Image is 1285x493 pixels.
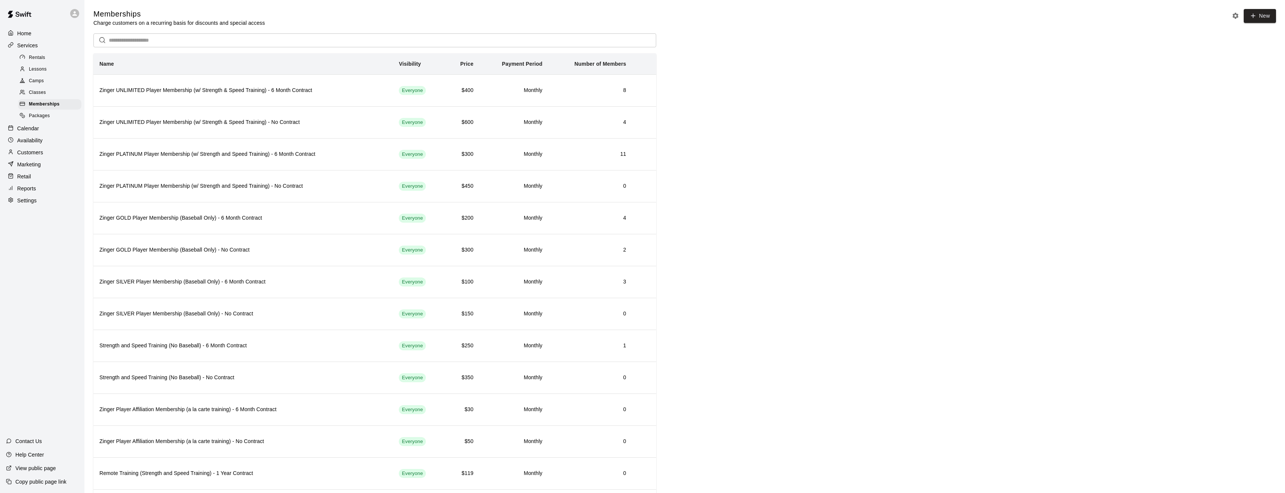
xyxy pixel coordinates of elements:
span: Everyone [399,87,426,94]
h6: Zinger PLATINUM Player Membership (w/ Strength and Speed Training) - 6 Month Contract [99,150,387,158]
p: Retail [17,173,31,180]
div: This membership is visible to all customers [399,469,426,478]
span: Memberships [29,101,60,108]
span: Everyone [399,470,426,477]
span: Everyone [399,374,426,381]
b: Number of Members [574,61,626,67]
span: Packages [29,112,50,120]
h6: $250 [450,342,473,350]
span: Classes [29,89,46,96]
h6: 0 [555,182,626,190]
span: Lessons [29,66,47,73]
p: Reports [17,185,36,192]
h6: 0 [555,437,626,446]
div: Lessons [18,64,81,75]
span: Everyone [399,151,426,158]
h6: $150 [450,310,473,318]
div: This membership is visible to all customers [399,341,426,350]
div: Rentals [18,53,81,63]
h6: 3 [555,278,626,286]
span: Everyone [399,311,426,318]
a: New [1244,9,1276,23]
span: Everyone [399,342,426,350]
button: Memberships settings [1230,10,1241,21]
h6: 0 [555,469,626,478]
div: This membership is visible to all customers [399,214,426,223]
h6: Zinger PLATINUM Player Membership (w/ Strength and Speed Training) - No Contract [99,182,387,190]
h6: Monthly [485,150,543,158]
h6: Zinger SILVER Player Membership (Baseball Only) - 6 Month Contract [99,278,387,286]
span: Everyone [399,279,426,286]
a: Classes [18,87,84,99]
p: Marketing [17,161,41,168]
span: Everyone [399,119,426,126]
p: View public page [15,464,56,472]
span: Everyone [399,215,426,222]
div: This membership is visible to all customers [399,277,426,286]
h6: Monthly [485,310,543,318]
p: Charge customers on a recurring basis for discounts and special access [93,19,265,27]
h6: 2 [555,246,626,254]
h6: $30 [450,406,473,414]
h6: 4 [555,118,626,127]
a: Calendar [6,123,78,134]
a: Marketing [6,159,78,170]
div: This membership is visible to all customers [399,150,426,159]
h6: 4 [555,214,626,222]
h6: Strength and Speed Training (No Baseball) - 6 Month Contract [99,342,387,350]
h6: Monthly [485,214,543,222]
h6: Monthly [485,278,543,286]
h6: $350 [450,374,473,382]
h6: 0 [555,406,626,414]
h6: $200 [450,214,473,222]
a: Settings [6,195,78,206]
a: Services [6,40,78,51]
h6: $600 [450,118,473,127]
h6: Monthly [485,246,543,254]
div: This membership is visible to all customers [399,246,426,255]
p: Availability [17,137,43,144]
h6: 0 [555,374,626,382]
h6: Monthly [485,118,543,127]
b: Payment Period [502,61,543,67]
h6: Monthly [485,86,543,95]
a: Home [6,28,78,39]
h6: $450 [450,182,473,190]
h6: Monthly [485,437,543,446]
b: Name [99,61,114,67]
a: Reports [6,183,78,194]
h6: $400 [450,86,473,95]
h6: Zinger Player Affiliation Membership (a la carte training) - No Contract [99,437,387,446]
h6: $300 [450,150,473,158]
div: Memberships [18,99,81,110]
div: Packages [18,111,81,121]
span: Camps [29,77,44,85]
h6: Monthly [485,374,543,382]
h5: Memberships [93,9,265,19]
div: This membership is visible to all customers [399,437,426,446]
a: Availability [6,135,78,146]
h6: Zinger Player Affiliation Membership (a la carte training) - 6 Month Contract [99,406,387,414]
h6: Zinger UNLIMITED Player Membership (w/ Strength & Speed Training) - No Contract [99,118,387,127]
div: This membership is visible to all customers [399,405,426,414]
p: Settings [17,197,37,204]
b: Price [460,61,473,67]
a: Retail [6,171,78,182]
b: Visibility [399,61,421,67]
h6: Zinger GOLD Player Membership (Baseball Only) - No Contract [99,246,387,254]
p: Calendar [17,125,39,132]
div: This membership is visible to all customers [399,182,426,191]
div: Camps [18,76,81,86]
a: Rentals [18,52,84,63]
p: Copy public page link [15,478,66,485]
p: Contact Us [15,437,42,445]
div: This membership is visible to all customers [399,86,426,95]
div: This membership is visible to all customers [399,118,426,127]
